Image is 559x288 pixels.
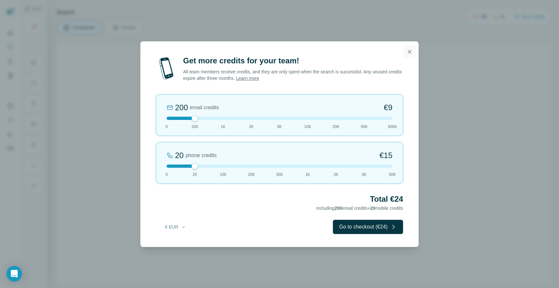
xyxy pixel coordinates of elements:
[236,76,259,81] a: Learn more
[186,152,217,159] span: phone credits
[249,124,254,130] span: 2K
[160,221,191,233] button: € EUR
[305,172,310,177] span: 1K
[389,172,396,177] span: 50K
[193,172,197,177] span: 20
[166,124,168,130] span: 0
[221,124,225,130] span: 1K
[175,150,184,161] div: 20
[334,172,338,177] span: 2K
[316,206,403,211] span: Including email credits + mobile credits
[248,172,255,177] span: 200
[166,172,168,177] span: 0
[192,124,198,130] span: 200
[384,102,392,113] span: €9
[190,104,219,112] span: email credits
[220,172,226,177] span: 100
[334,206,342,211] span: 200
[379,150,392,161] span: €15
[156,56,177,81] img: mobile-phone
[6,266,22,282] div: Open Intercom Messenger
[156,194,403,204] h2: Total €24
[333,220,403,234] button: Go to checkout (€24)
[277,124,282,130] span: 5K
[361,124,367,130] span: 50K
[362,172,367,177] span: 5K
[370,206,375,211] span: 20
[175,102,188,113] div: 200
[333,124,339,130] span: 20K
[304,124,311,130] span: 10K
[276,172,283,177] span: 500
[183,69,403,81] p: All team members receive credits, and they are only spent when the search is successful. Any unus...
[388,124,397,130] span: 500K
